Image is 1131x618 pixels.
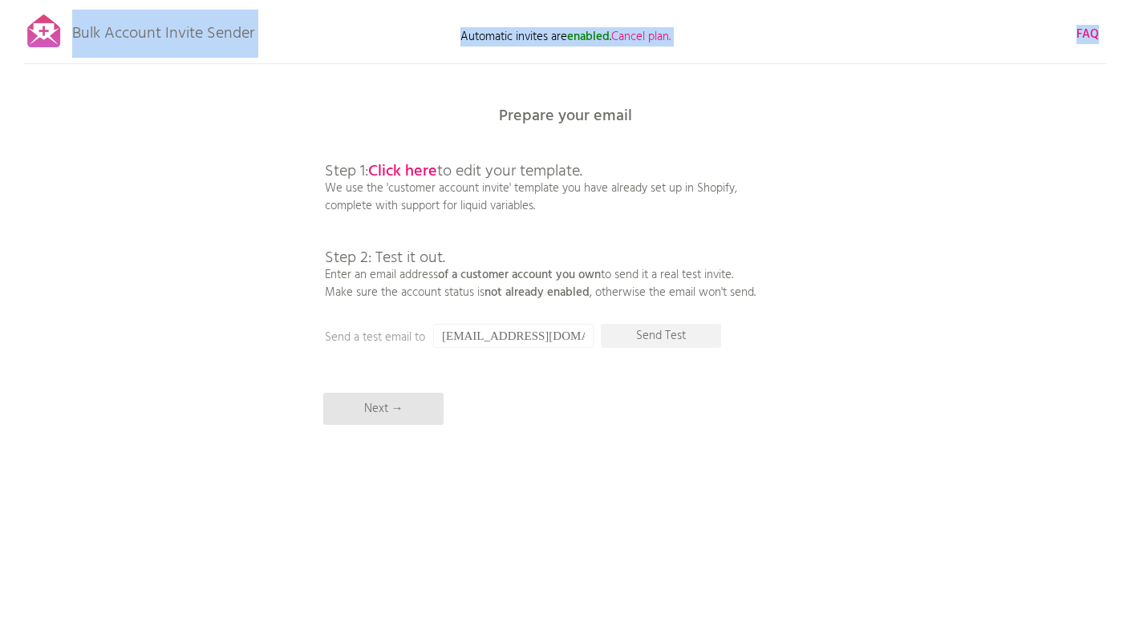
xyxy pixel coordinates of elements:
a: Click here [368,159,437,184]
a: FAQ [1076,26,1099,43]
b: of a customer account you own [438,265,601,285]
b: Prepare your email [499,103,632,129]
b: enabled [567,27,610,46]
p: We use the 'customer account invite' template you have already set up in Shopify, complete with s... [325,128,756,301]
p: Send a test email to [325,329,646,346]
span: Cancel plan. [611,27,671,46]
span: Step 1: to edit your template. [325,159,582,184]
p: Automatic invites are . [405,28,726,46]
p: Next → [323,393,444,425]
b: not already enabled [484,283,590,302]
span: Step 2: Test it out. [325,245,445,271]
p: Send Test [601,324,721,348]
p: Bulk Account Invite Sender [72,10,254,50]
b: FAQ [1076,25,1099,44]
